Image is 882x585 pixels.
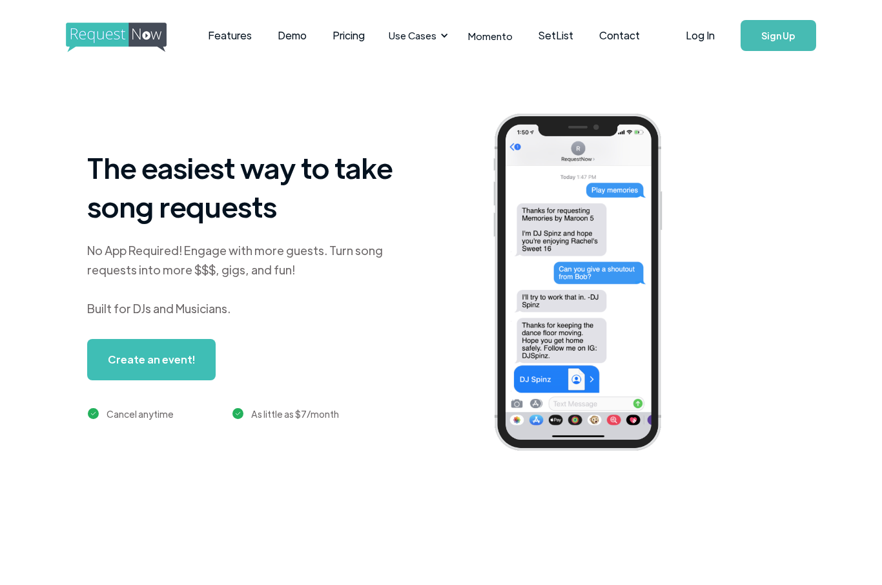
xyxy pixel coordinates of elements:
a: Demo [265,15,320,56]
div: No App Required! Engage with more guests. Turn song requests into more $$$, gigs, and fun! Built ... [87,241,410,318]
img: iphone screenshot [478,105,697,464]
img: green checkmark [232,408,243,419]
a: Sign Up [741,20,816,51]
a: Pricing [320,15,378,56]
a: Features [195,15,265,56]
img: requestnow logo [66,23,190,52]
div: Use Cases [389,28,436,43]
img: green checkmark [88,408,99,419]
div: As little as $7/month [251,406,339,422]
a: SetList [526,15,586,56]
div: Cancel anytime [107,406,174,422]
a: home [66,23,163,48]
h1: The easiest way to take song requests [87,148,410,225]
a: Log In [673,13,728,58]
div: Use Cases [381,15,452,56]
a: Create an event! [87,339,216,380]
a: Contact [586,15,653,56]
a: Momento [455,17,526,55]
